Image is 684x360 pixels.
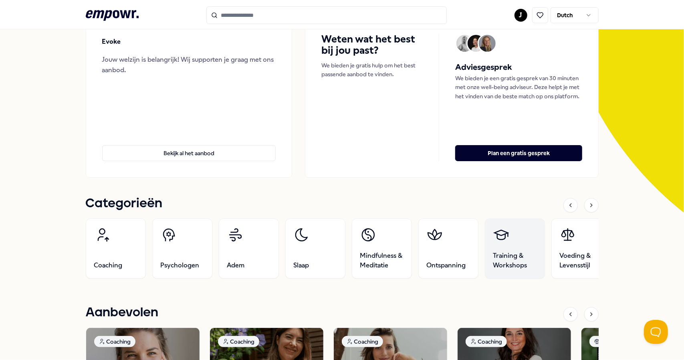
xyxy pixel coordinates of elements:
span: Ontspanning [427,261,466,270]
a: Psychologen [152,218,212,279]
a: Bekijk al het aanbod [102,132,276,161]
span: Coaching [94,261,123,270]
span: Slaap [294,261,309,270]
span: Voeding & Levensstijl [560,251,603,270]
div: Coaching [218,336,259,347]
a: Mindfulness & Meditatie [352,218,412,279]
div: Coaching [94,336,135,347]
span: Training & Workshops [493,251,537,270]
iframe: Help Scout Beacon - Open [644,320,668,344]
button: Bekijk al het aanbod [102,145,276,161]
h1: Aanbevolen [86,303,159,323]
img: Avatar [468,35,484,52]
a: Adem [219,218,279,279]
h5: Adviesgesprek [455,61,582,74]
button: J [515,9,527,22]
h1: Categorieën [86,194,163,214]
a: Coaching [86,218,146,279]
span: Mindfulness & Meditatie [360,251,404,270]
a: Ontspanning [418,218,478,279]
div: Coaching [342,336,383,347]
div: Voeding & Levensstijl [589,336,662,347]
div: Coaching [466,336,507,347]
div: Jouw welzijn is belangrijk! Wij supporten je graag met ons aanbod. [102,55,276,75]
img: Avatar [456,35,473,52]
span: Adem [227,261,245,270]
input: Search for products, categories or subcategories [206,6,447,24]
a: Voeding & Levensstijl [551,218,611,279]
img: Avatar [479,35,496,52]
h4: Weten wat het best bij jou past? [321,34,423,56]
a: Training & Workshops [485,218,545,279]
button: Plan een gratis gesprek [455,145,582,161]
p: We bieden je een gratis gesprek van 30 minuten met onze well-being adviseur. Deze helpt je met he... [455,74,582,101]
p: Evoke [102,36,121,47]
p: We bieden je gratis hulp om het best passende aanbod te vinden. [321,61,423,79]
span: Psychologen [161,261,200,270]
a: Slaap [285,218,345,279]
